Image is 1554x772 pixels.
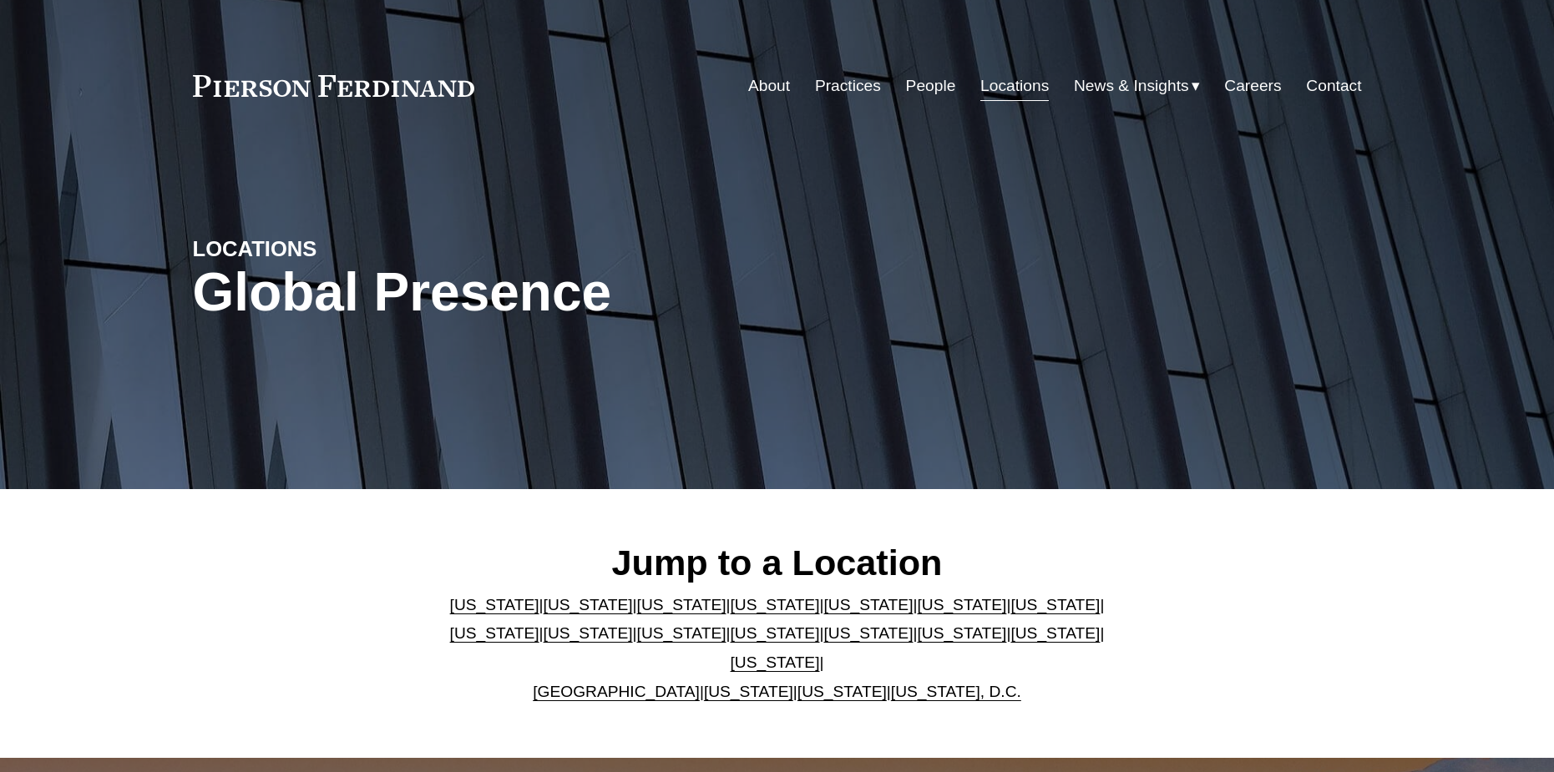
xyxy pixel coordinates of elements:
[1010,596,1100,613] a: [US_STATE]
[823,596,913,613] a: [US_STATE]
[731,596,820,613] a: [US_STATE]
[917,624,1006,642] a: [US_STATE]
[1074,72,1189,101] span: News & Insights
[797,683,887,700] a: [US_STATE]
[193,262,972,323] h1: Global Presence
[704,683,793,700] a: [US_STATE]
[1306,70,1361,102] a: Contact
[891,683,1021,700] a: [US_STATE], D.C.
[533,683,700,700] a: [GEOGRAPHIC_DATA]
[731,653,820,671] a: [US_STATE]
[450,596,539,613] a: [US_STATE]
[731,624,820,642] a: [US_STATE]
[917,596,1006,613] a: [US_STATE]
[1010,624,1100,642] a: [US_STATE]
[637,624,726,642] a: [US_STATE]
[748,70,790,102] a: About
[544,624,633,642] a: [US_STATE]
[1074,70,1200,102] a: folder dropdown
[436,591,1118,706] p: | | | | | | | | | | | | | | | | | |
[1224,70,1281,102] a: Careers
[980,70,1049,102] a: Locations
[823,624,913,642] a: [US_STATE]
[193,235,485,262] h4: LOCATIONS
[544,596,633,613] a: [US_STATE]
[637,596,726,613] a: [US_STATE]
[450,624,539,642] a: [US_STATE]
[815,70,881,102] a: Practices
[906,70,956,102] a: People
[436,541,1118,584] h2: Jump to a Location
